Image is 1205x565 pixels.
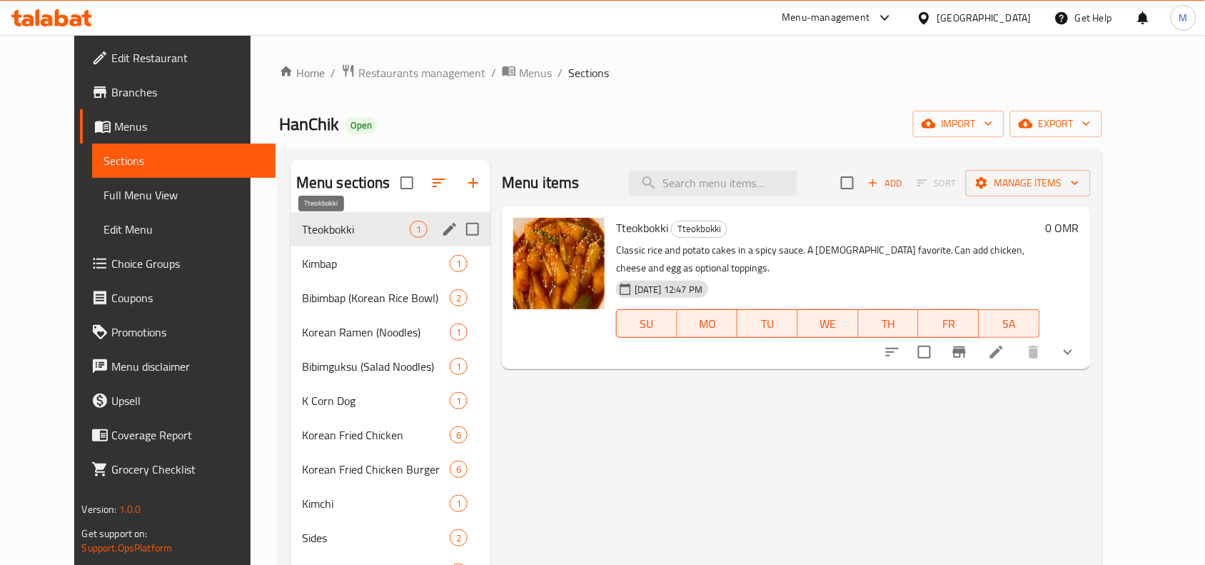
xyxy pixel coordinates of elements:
[80,452,276,486] a: Grocery Checklist
[513,218,605,309] img: Tteokbokki
[114,118,264,135] span: Menus
[358,64,485,81] span: Restaurants management
[422,166,456,200] span: Sort sections
[111,358,264,375] span: Menu disclaimer
[104,221,264,238] span: Edit Menu
[568,64,609,81] span: Sections
[908,172,966,194] span: Select section first
[671,221,727,238] div: Tteokbokki
[450,257,467,271] span: 1
[291,281,490,315] div: Bibimbap (Korean Rice Bowl)2
[302,358,450,375] div: Bibimguksu (Salad Noodles)
[291,315,490,349] div: Korean Ramen (Noodles)1
[279,64,325,81] a: Home
[450,461,468,478] div: items
[616,217,668,239] span: Tteokbokki
[439,219,460,240] button: edit
[302,392,450,409] div: K Corn Dog
[302,324,450,341] span: Korean Ramen (Noodles)
[279,108,339,140] span: HanChik
[977,174,1079,192] span: Manage items
[942,335,977,369] button: Branch-specific-item
[302,495,450,512] div: Kimchi
[1022,115,1091,133] span: export
[80,349,276,384] a: Menu disclaimer
[302,289,450,306] span: Bibimbap (Korean Rice Bowl)
[450,497,467,511] span: 1
[450,291,467,305] span: 2
[410,223,427,236] span: 1
[804,314,853,334] span: WE
[743,314,792,334] span: TU
[519,64,552,81] span: Menus
[111,255,264,272] span: Choice Groups
[859,309,919,338] button: TH
[104,186,264,204] span: Full Menu View
[937,10,1032,26] div: [GEOGRAPHIC_DATA]
[491,64,496,81] li: /
[291,521,490,555] div: Sides2
[985,314,1034,334] span: SA
[302,255,450,272] span: Kimbap
[629,283,708,296] span: [DATE] 12:47 PM
[616,241,1039,277] p: Classic rice and potato cakes in a spicy sauce. A [DEMOGRAPHIC_DATA] favorite. Can add chicken, c...
[111,461,264,478] span: Grocery Checklist
[502,64,552,82] a: Menus
[683,314,732,334] span: MO
[875,335,909,369] button: sort-choices
[92,178,276,212] a: Full Menu View
[80,281,276,315] a: Coupons
[864,314,914,334] span: TH
[111,289,264,306] span: Coupons
[302,529,450,546] span: Sides
[302,426,450,444] div: Korean Fried Chicken
[862,172,908,194] span: Add item
[331,64,336,81] li: /
[291,452,490,486] div: Korean Fried Chicken Burger6
[450,429,467,442] span: 6
[291,246,490,281] div: Kimbap1
[782,9,870,26] div: Menu-management
[677,309,738,338] button: MO
[111,324,264,341] span: Promotions
[111,392,264,409] span: Upsell
[80,75,276,109] a: Branches
[450,529,468,546] div: items
[502,172,580,194] h2: Menu items
[345,119,378,131] span: Open
[80,315,276,349] a: Promotions
[737,309,798,338] button: TU
[909,337,939,367] span: Select to update
[988,344,1005,361] a: Edit menu item
[622,314,672,334] span: SU
[291,212,490,246] div: Tteokbokki1edit
[450,426,468,444] div: items
[104,152,264,169] span: Sections
[450,495,468,512] div: items
[450,255,468,272] div: items
[450,392,468,409] div: items
[629,171,797,196] input: search
[924,314,974,334] span: FR
[111,426,264,444] span: Coverage Report
[1051,335,1085,369] button: show more
[92,212,276,246] a: Edit Menu
[291,418,490,452] div: Korean Fried Chicken6
[80,246,276,281] a: Choice Groups
[919,309,979,338] button: FR
[979,309,1040,338] button: SA
[450,326,467,339] span: 1
[410,221,428,238] div: items
[832,168,862,198] span: Select section
[1010,111,1102,137] button: export
[966,170,1091,196] button: Manage items
[450,289,468,306] div: items
[450,324,468,341] div: items
[798,309,859,338] button: WE
[302,461,450,478] span: Korean Fried Chicken Burger
[80,41,276,75] a: Edit Restaurant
